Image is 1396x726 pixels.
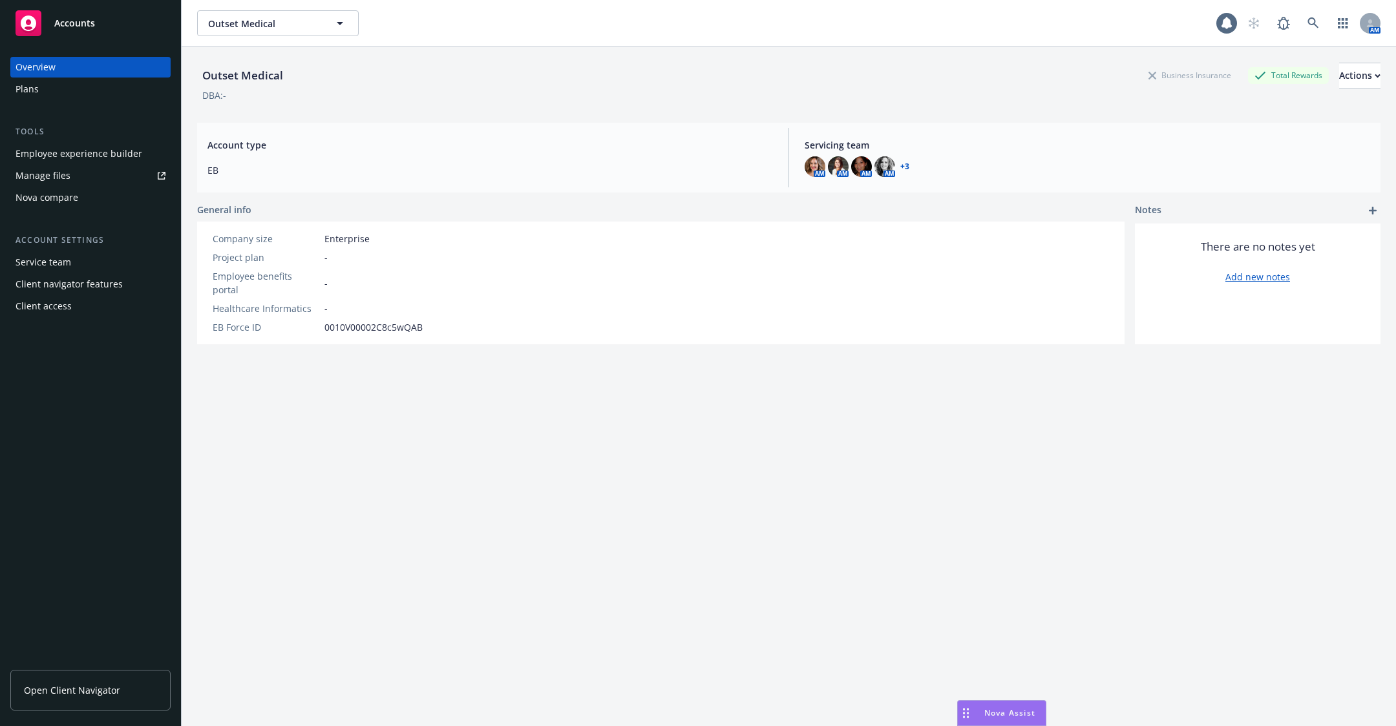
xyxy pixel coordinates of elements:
span: Outset Medical [208,17,320,30]
span: Accounts [54,18,95,28]
div: Client access [16,296,72,316]
img: photo [805,156,825,177]
div: Manage files [16,165,70,186]
span: Servicing team [805,138,1370,152]
div: DBA: - [202,88,226,102]
span: 0010V00002C8c5wQAB [324,320,423,334]
div: Plans [16,79,39,99]
a: Client access [10,296,171,316]
a: Client navigator features [10,274,171,295]
a: Manage files [10,165,171,186]
button: Actions [1339,63,1380,88]
img: photo [828,156,849,177]
a: Overview [10,57,171,78]
span: Enterprise [324,232,370,245]
span: Notes [1135,203,1161,218]
div: Outset Medical [197,67,288,84]
div: Project plan [213,251,319,264]
div: Overview [16,57,56,78]
div: Tools [10,125,171,138]
div: Company size [213,232,319,245]
div: Actions [1339,63,1380,88]
a: Search [1300,10,1326,36]
a: Nova compare [10,187,171,208]
img: photo [851,156,872,177]
span: - [324,302,328,315]
span: - [324,276,328,290]
div: Account settings [10,234,171,247]
span: General info [197,203,251,216]
div: Drag to move [958,701,974,725]
a: Accounts [10,5,171,41]
div: Client navigator features [16,274,123,295]
a: Report a Bug [1271,10,1296,36]
button: Outset Medical [197,10,359,36]
span: Account type [207,138,773,152]
a: Add new notes [1225,270,1290,284]
a: Start snowing [1241,10,1267,36]
div: EB Force ID [213,320,319,334]
span: Open Client Navigator [24,683,120,697]
div: Employee benefits portal [213,269,319,296]
a: Plans [10,79,171,99]
span: Nova Assist [984,707,1035,718]
div: Service team [16,252,71,273]
span: There are no notes yet [1201,239,1315,254]
a: +3 [900,163,909,171]
a: Switch app [1330,10,1356,36]
div: Employee experience builder [16,143,142,164]
div: Total Rewards [1248,67,1329,83]
a: add [1365,203,1380,218]
span: - [324,251,328,264]
span: EB [207,163,773,177]
img: photo [874,156,895,177]
a: Service team [10,252,171,273]
div: Healthcare Informatics [213,302,319,315]
div: Nova compare [16,187,78,208]
div: Business Insurance [1142,67,1238,83]
button: Nova Assist [957,700,1046,726]
a: Employee experience builder [10,143,171,164]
